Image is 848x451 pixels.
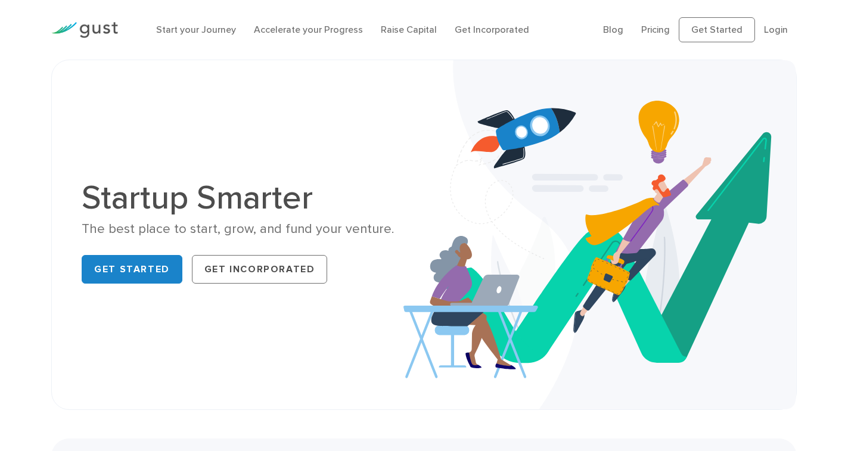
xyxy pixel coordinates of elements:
h1: Startup Smarter [82,181,415,214]
a: Blog [603,24,623,35]
a: Accelerate your Progress [254,24,363,35]
img: Startup Smarter Hero [403,60,796,409]
a: Start your Journey [156,24,236,35]
img: Gust Logo [51,22,118,38]
a: Raise Capital [381,24,437,35]
a: Login [764,24,788,35]
a: Get Started [82,255,182,284]
a: Get Incorporated [455,24,529,35]
a: Pricing [641,24,670,35]
a: Get Incorporated [192,255,328,284]
div: The best place to start, grow, and fund your venture. [82,220,415,238]
a: Get Started [679,17,755,42]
